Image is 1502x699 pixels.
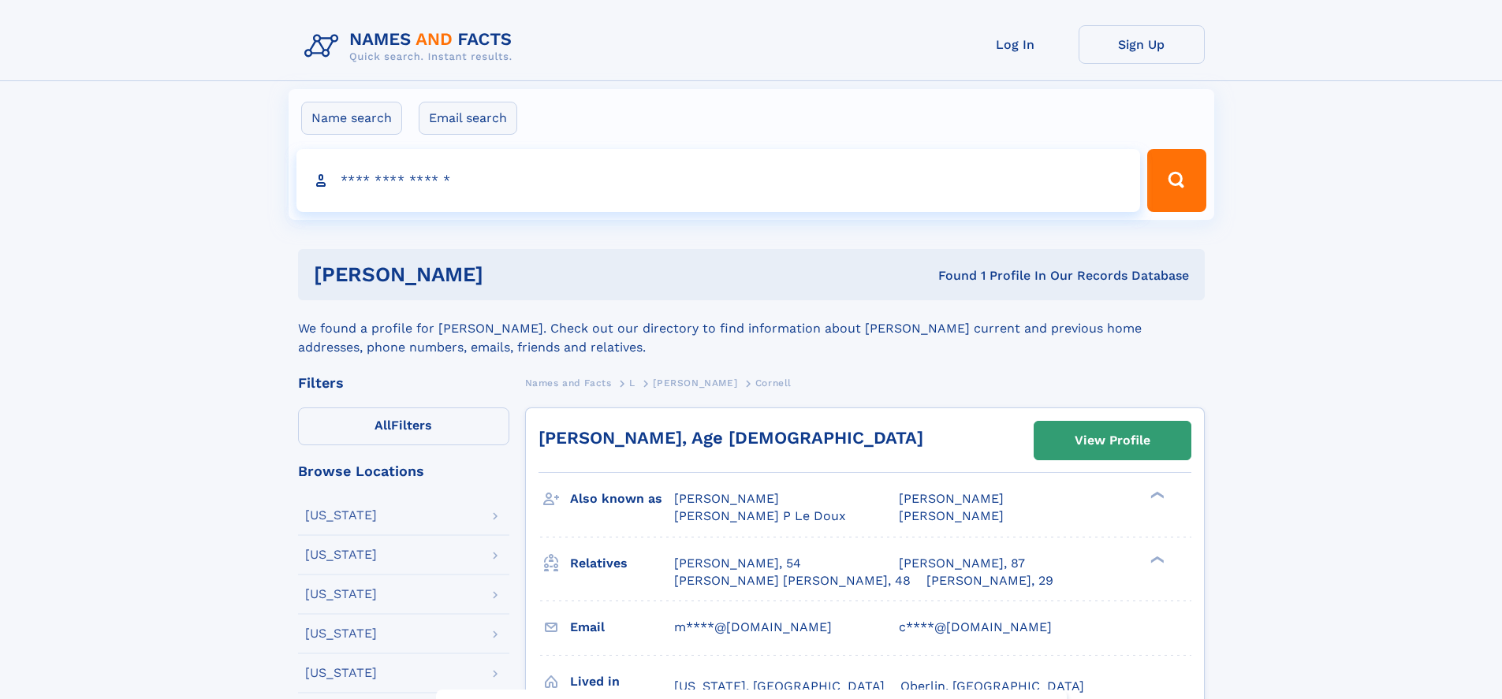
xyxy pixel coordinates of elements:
div: ❯ [1146,554,1165,564]
div: [US_STATE] [305,627,377,640]
img: Logo Names and Facts [298,25,525,68]
a: [PERSON_NAME], 87 [899,555,1025,572]
span: [PERSON_NAME] [653,377,737,389]
span: [PERSON_NAME] [899,491,1004,506]
span: [PERSON_NAME] [899,508,1004,523]
div: We found a profile for [PERSON_NAME]. Check out our directory to find information about [PERSON_N... [298,300,1205,357]
a: L [629,373,635,392]
h3: Email [570,614,674,641]
a: Names and Facts [525,373,612,392]
label: Name search [301,102,402,135]
h1: [PERSON_NAME] [314,265,711,284]
h3: Lived in [570,668,674,695]
a: View Profile [1034,422,1191,459]
div: Filters [298,376,509,390]
span: [US_STATE], [GEOGRAPHIC_DATA] [674,679,885,693]
input: search input [296,149,1141,212]
a: [PERSON_NAME], 54 [674,555,801,572]
span: Cornell [755,377,792,389]
a: Sign Up [1079,25,1205,64]
div: Found 1 Profile In Our Records Database [710,267,1189,284]
a: Log In [952,25,1079,64]
label: Email search [419,102,517,135]
span: L [629,377,635,389]
a: [PERSON_NAME], 29 [926,572,1053,589]
div: [US_STATE] [305,548,377,561]
label: Filters [298,407,509,445]
a: [PERSON_NAME] [653,373,737,392]
a: [PERSON_NAME] [PERSON_NAME], 48 [674,572,911,589]
div: Browse Locations [298,464,509,478]
button: Search Button [1147,149,1206,212]
div: View Profile [1075,422,1150,459]
div: [US_STATE] [305,588,377,600]
span: All [375,418,391,433]
span: [PERSON_NAME] [674,491,779,506]
a: [PERSON_NAME], Age [DEMOGRAPHIC_DATA] [539,428,923,448]
div: [US_STATE] [305,667,377,679]
span: Oberlin, [GEOGRAPHIC_DATA] [900,679,1084,693]
h3: Relatives [570,550,674,577]
div: ❯ [1146,490,1165,500]
span: [PERSON_NAME] P Le Doux [674,508,846,523]
div: [US_STATE] [305,509,377,522]
h3: Also known as [570,485,674,512]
